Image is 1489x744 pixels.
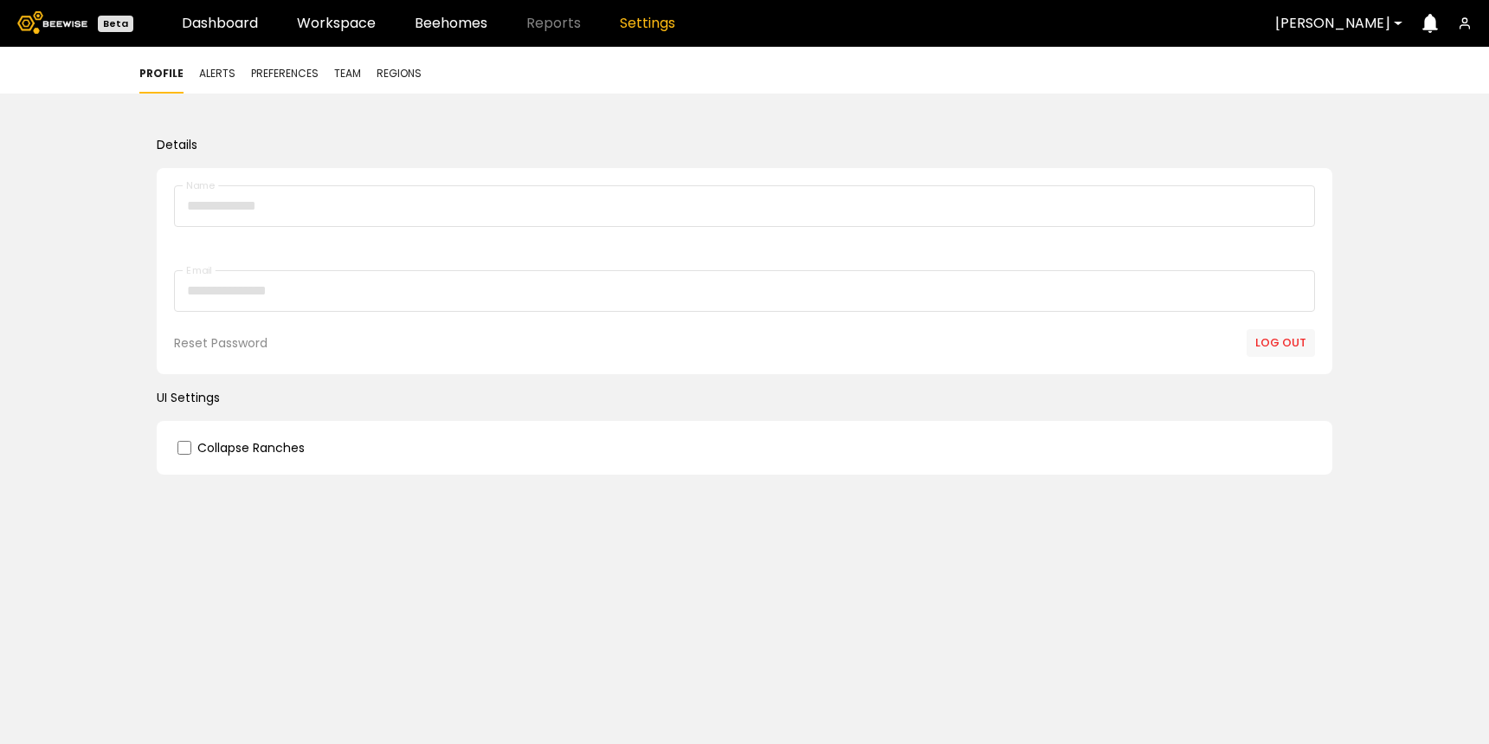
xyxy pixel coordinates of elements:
a: Beehomes [415,16,487,30]
button: Preferences [251,66,319,81]
label: Collapse Ranches [197,442,305,454]
a: Dashboard [182,16,258,30]
button: Alerts [199,66,235,81]
div: Reset Password [174,337,268,349]
h2: Details [157,139,1332,151]
h2: UI Settings [157,391,1332,404]
button: Log out [1247,329,1315,357]
button: Profile [139,66,184,81]
img: Beewise logo [17,11,87,34]
div: Beta [98,16,133,32]
span: Reports [526,16,581,30]
a: Workspace [297,16,376,30]
button: Regions [377,66,422,81]
a: Settings [620,16,675,30]
button: Team [334,66,361,81]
